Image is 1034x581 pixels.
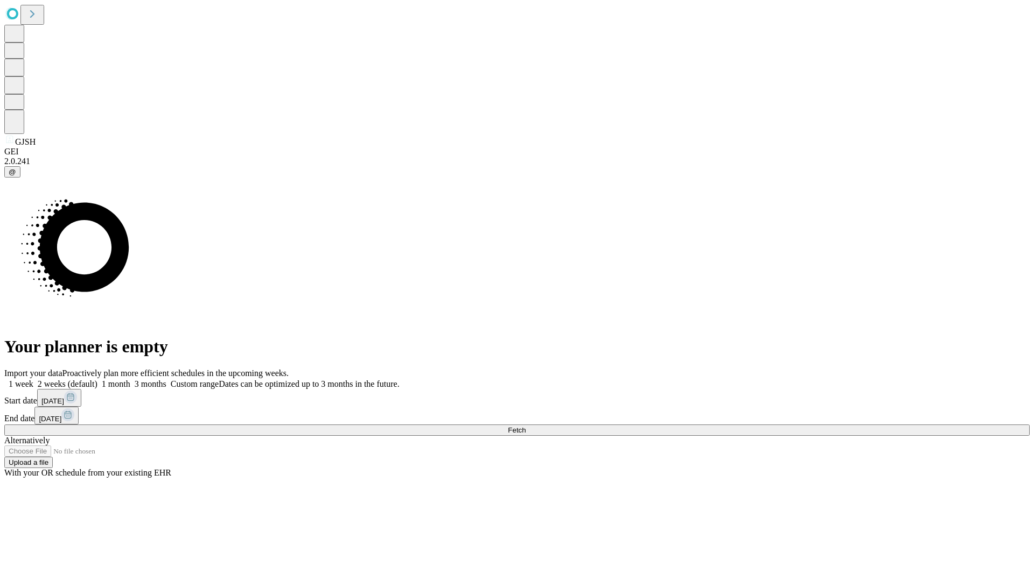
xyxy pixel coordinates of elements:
button: Fetch [4,424,1030,436]
span: [DATE] [41,397,64,405]
span: Custom range [171,379,219,388]
span: 1 week [9,379,33,388]
span: Proactively plan more efficient schedules in the upcoming weeks. [62,369,289,378]
span: Dates can be optimized up to 3 months in the future. [219,379,399,388]
span: 3 months [135,379,166,388]
h1: Your planner is empty [4,337,1030,357]
button: [DATE] [34,407,79,424]
span: 2 weeks (default) [38,379,97,388]
div: 2.0.241 [4,157,1030,166]
span: GJSH [15,137,36,146]
div: GEI [4,147,1030,157]
div: Start date [4,389,1030,407]
span: With your OR schedule from your existing EHR [4,468,171,477]
button: Upload a file [4,457,53,468]
button: [DATE] [37,389,81,407]
span: Fetch [508,426,526,434]
span: Import your data [4,369,62,378]
button: @ [4,166,20,178]
span: @ [9,168,16,176]
span: Alternatively [4,436,50,445]
span: [DATE] [39,415,61,423]
span: 1 month [102,379,130,388]
div: End date [4,407,1030,424]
